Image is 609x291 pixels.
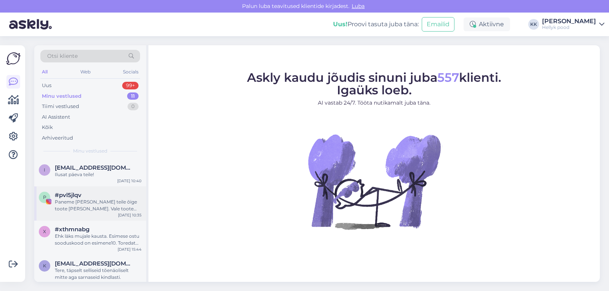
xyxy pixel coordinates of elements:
[247,99,501,107] p: AI vastab 24/7. Tööta nutikamalt juba täna.
[118,212,142,218] div: [DATE] 10:35
[40,67,49,77] div: All
[528,19,539,30] div: KK
[6,51,21,66] img: Askly Logo
[42,113,70,121] div: AI Assistent
[73,148,107,154] span: Minu vestlused
[247,70,501,97] span: Askly kaudu jõudis sinuni juba klienti. Igaüks loeb.
[333,21,348,28] b: Uus!
[79,67,92,77] div: Web
[42,92,81,100] div: Minu vestlused
[542,24,596,30] div: Hellyk pood
[43,263,46,269] span: k
[121,67,140,77] div: Socials
[306,113,443,250] img: No Chat active
[333,20,419,29] div: Proovi tasuta juba täna:
[55,260,134,267] span: kristi_randla@hotmail.com
[117,178,142,184] div: [DATE] 10:40
[118,246,142,252] div: [DATE] 15:44
[44,167,45,173] span: i
[127,92,139,100] div: 11
[47,52,78,60] span: Otsi kliente
[349,3,367,10] span: Luba
[55,267,142,281] div: Tere, täpselt selliseid tõenäoliselt mitte aga sarnaseid kindlasti.
[55,233,142,246] div: Ehk läks mujale kausta. Esimese ostu sooduskood on esimene10. Toredat ostlemist :)
[42,103,79,110] div: Tiimi vestlused
[422,17,454,32] button: Emailid
[118,281,142,286] div: [DATE] 11:40
[55,171,142,178] div: Ilusat päeva teile!
[122,82,139,89] div: 99+
[55,164,134,171] span: iraa11cutegirl@gmail.com
[42,134,73,142] div: Arhiveeritud
[55,199,142,212] div: Paneme [PERSON_NAME] teile õige toote [PERSON_NAME]. Vale toote palume tagastada, kasutades tagas...
[42,124,53,131] div: Kõik
[55,192,81,199] span: #pvl5jlqv
[542,18,604,30] a: [PERSON_NAME]Hellyk pood
[128,103,139,110] div: 0
[437,70,459,85] span: 557
[55,226,89,233] span: #xthmnabg
[464,17,510,31] div: Aktiivne
[43,194,46,200] span: p
[42,82,51,89] div: Uus
[43,229,46,234] span: x
[542,18,596,24] div: [PERSON_NAME]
